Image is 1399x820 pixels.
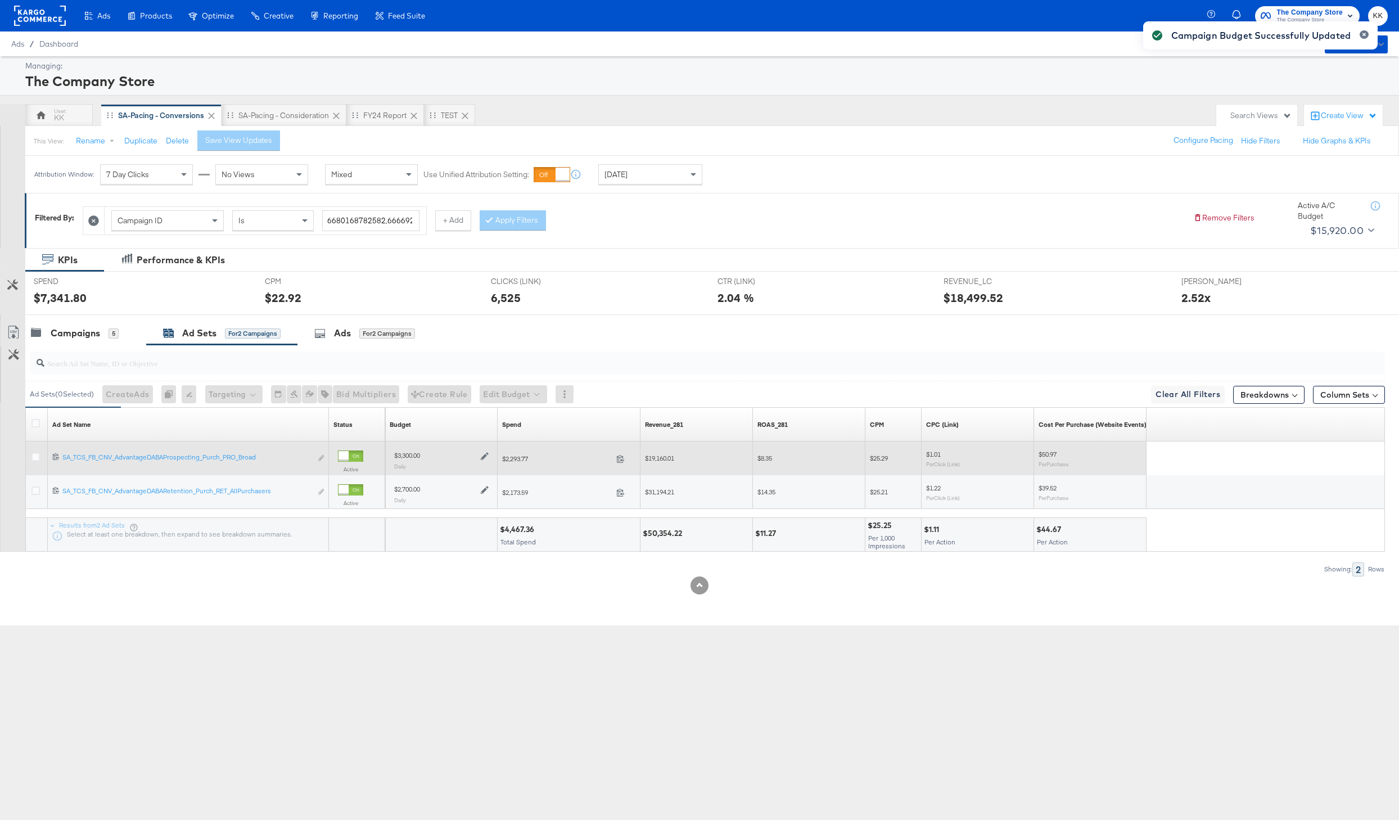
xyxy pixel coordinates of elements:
span: The Company Store [1276,7,1343,19]
span: $2,173.59 [502,488,612,497]
span: Total Spend [500,538,536,546]
div: Spend [502,420,521,429]
span: Mixed [331,169,352,179]
div: Budget [390,420,411,429]
div: $25.25 [868,520,895,531]
button: Rename [68,131,127,151]
a: SA_TCS_FB_CNV_AdvantageDABARetention_Purch_RET_AllPurchasers [62,486,312,498]
div: Cost Per Purchase (Website Events) [1039,420,1147,429]
div: $11.27 [755,528,779,539]
span: No Views [222,169,255,179]
label: Active [338,499,363,507]
div: Managing: [25,61,1385,71]
span: CPM [265,276,349,287]
a: Shows the current state of your Ad Set. [333,420,353,429]
a: Dashboard [39,39,78,48]
button: The Company StoreThe Company Store [1255,6,1360,26]
span: $1.01 [926,450,941,458]
label: Use Unified Attribution Setting: [423,169,529,180]
div: SA-Pacing - Consideration [238,110,329,121]
span: Per Action [924,538,955,546]
span: Reporting [323,11,358,20]
button: Duplicate [124,136,157,146]
span: [DATE] [604,169,628,179]
span: Optimize [202,11,234,20]
sub: Daily [394,463,406,470]
span: Campaign ID [118,215,163,226]
button: KK [1368,6,1388,26]
div: TEST [441,110,458,121]
span: Per 1,000 Impressions [868,534,905,550]
sub: Per Click (Link) [926,461,960,467]
sub: Per Click (Link) [926,494,960,501]
div: $44.67 [1036,524,1064,535]
div: Drag to reorder tab [352,112,358,118]
div: Ad Set Name [52,420,91,429]
a: The average cost for each purchase tracked by your Custom Audience pixel on your website after pe... [1039,420,1147,429]
span: $39.52 [1039,484,1057,492]
div: Drag to reorder tab [227,112,233,118]
span: $25.29 [870,454,888,462]
span: Products [140,11,172,20]
span: $50.97 [1039,450,1057,458]
span: $2,293.77 [502,454,612,463]
div: This View: [34,137,64,146]
span: REVENUE_LC [944,276,1028,287]
div: The Company Store [25,71,1385,91]
span: $31,194.21 [645,488,674,496]
div: for 2 Campaigns [225,328,281,339]
div: Campaigns [51,327,100,340]
div: $7,341.80 [34,290,87,306]
span: Ads [97,11,110,20]
div: Ad Sets [182,327,216,340]
sub: Per Purchase [1039,494,1068,501]
input: Search Ad Set Name, ID or Objective [44,348,1258,370]
div: Attribution Window: [34,170,94,178]
span: $19,160.01 [645,454,674,462]
div: SA_TCS_FB_CNV_AdvantageDABAProspecting_Purch_PRO_Broad [62,453,312,462]
a: ROAS_281 [757,420,788,429]
a: The average cost for each link click you've received from your ad. [926,420,959,429]
a: SA_TCS_FB_CNV_AdvantageDABAProspecting_Purch_PRO_Broad [62,453,312,465]
sub: Per Purchase [1039,461,1068,467]
div: FY24 Report [363,110,407,121]
span: 7 Day Clicks [106,169,149,179]
div: 6,525 [491,290,521,306]
div: 0 [161,385,182,403]
sub: Daily [394,497,406,503]
a: Shows the current budget of Ad Set. [390,420,411,429]
div: Campaign Budget Successfully Updated [1171,29,1351,42]
span: Per Action [1037,538,1068,546]
div: $18,499.52 [944,290,1003,306]
span: CTR (LINK) [717,276,802,287]
div: $22.92 [265,290,301,306]
div: $2,700.00 [394,485,420,494]
span: Creative [264,11,294,20]
div: CPC (Link) [926,420,959,429]
div: CPM [870,420,884,429]
span: Is [238,215,245,226]
div: $4,467.36 [500,524,538,535]
div: $50,354.22 [643,528,685,539]
span: CLICKS (LINK) [491,276,575,287]
div: SA-Pacing - Conversions [118,110,204,121]
div: Ad Sets ( 0 Selected) [30,389,94,399]
button: Delete [166,136,189,146]
span: SPEND [34,276,118,287]
div: Filtered By: [35,213,74,223]
div: 5 [109,328,119,339]
div: Status [333,420,353,429]
label: Active [338,466,363,473]
div: Revenue_281 [645,420,683,429]
div: Drag to reorder tab [430,112,436,118]
div: Performance & KPIs [137,254,225,267]
span: $1.22 [926,484,941,492]
a: The average cost you've paid to have 1,000 impressions of your ad. [870,420,884,429]
span: Ads [11,39,24,48]
button: + Add [435,210,471,231]
div: SA_TCS_FB_CNV_AdvantageDABARetention_Purch_RET_AllPurchasers [62,486,312,495]
span: $14.35 [757,488,775,496]
div: $1.11 [924,524,942,535]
